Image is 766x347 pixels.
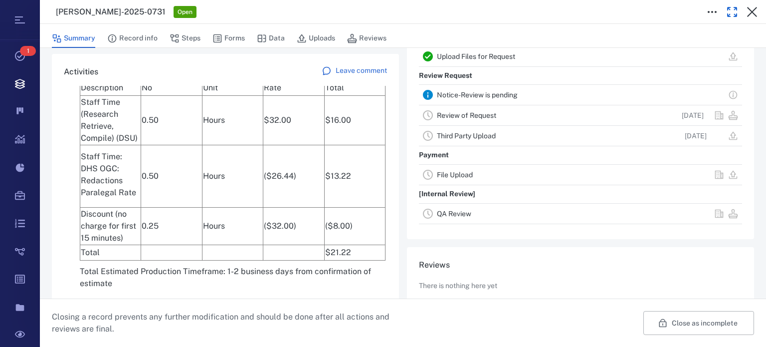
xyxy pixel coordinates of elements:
td: $13.22 [324,145,385,208]
p: Leave comment [336,66,387,76]
td: $16.00 [324,96,385,145]
button: Toggle Fullscreen [722,2,742,22]
button: Uploads [297,29,335,48]
td: 0.50 [141,96,202,145]
a: Review of Request [437,111,496,119]
td: ($26.44) [263,145,324,208]
p: Closing a record prevents any further modification and should be done after all actions and revie... [52,311,403,335]
p: [DATE] [685,131,707,141]
button: Summary [52,29,95,48]
a: Notice-Review is pending [437,91,518,99]
a: Leave comment [322,66,387,78]
button: Forms [212,29,245,48]
h6: Reviews [419,259,742,271]
span: Help [22,7,43,16]
td: ($32.00) [263,208,324,245]
td: Hours [202,145,263,208]
a: Upload Files for Request [437,52,515,60]
div: ReviewsThere is nothing here yet [407,247,754,311]
button: Toggle to Edit Boxes [702,2,722,22]
td: Hours [202,208,263,245]
td: Description [80,80,141,96]
p: Total Estimated Production Timeframe: 1-2 business days from confirmation of estimate [80,266,387,290]
span: 1 [20,46,36,56]
td: Rate [263,80,324,96]
button: Record info [107,29,158,48]
td: Total [80,245,141,261]
button: Close [742,2,762,22]
p: Record Delivery [419,224,473,242]
td: ($8.00) [324,208,385,245]
td: 0.50 [141,145,202,208]
td: Total [324,80,385,96]
button: Reviews [347,29,386,48]
button: Close as incomplete [643,311,754,335]
td: Unit [202,80,263,96]
h3: [PERSON_NAME]-2025-0731 [56,6,166,18]
span: Open [176,8,194,16]
td: 0.25 [141,208,202,245]
p: There is nothing here yet [419,281,497,291]
button: Steps [170,29,200,48]
td: Discount (no charge for first 15 minutes) [80,208,141,245]
p: Staff Time: DHS OGC: Redactions Paralegal Rate [81,151,140,199]
div: ActivitiesLeave comment Description No Unit Rate Total Staff Time (Research Retrieve, Compile) (D... [52,54,399,326]
a: Third Party Upload [437,132,496,140]
h6: Activities [64,66,98,78]
p: Review Request [419,67,472,85]
p: If you agree to the estimated cost and authorize DHS to proceed accordingly, please indicate that... [80,298,387,346]
p: [Internal Review] [419,185,475,203]
td: Hours [202,96,263,145]
td: Staff Time (Research Retrieve, Compile) (DSU) [80,96,141,145]
td: $32.00 [263,96,324,145]
p: [DATE] [682,111,704,121]
button: Data [257,29,285,48]
p: Payment [419,146,449,164]
td: No [141,80,202,96]
a: File Upload [437,171,473,179]
a: QA Review [437,210,471,218]
td: $21.22 [324,245,385,261]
